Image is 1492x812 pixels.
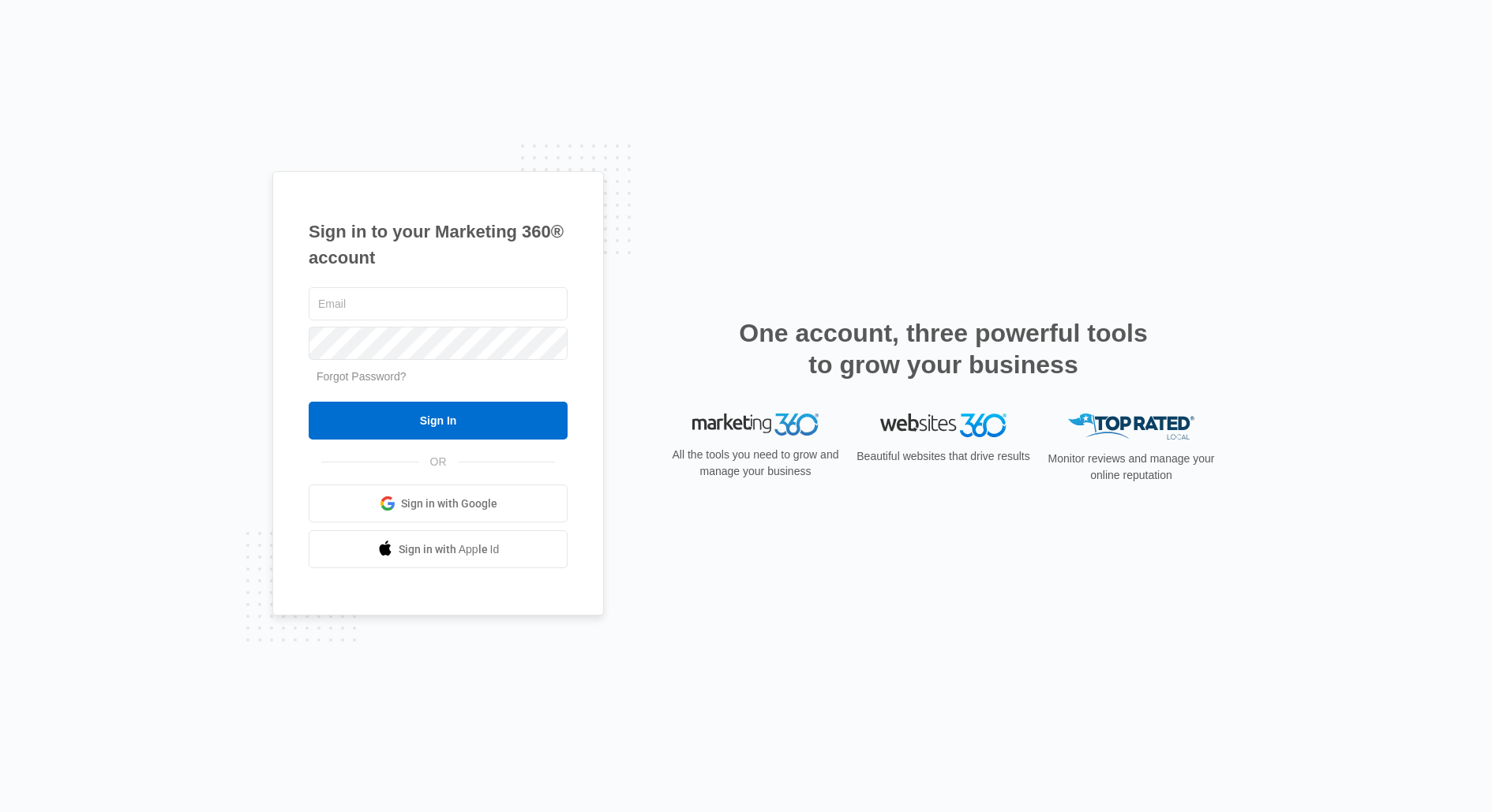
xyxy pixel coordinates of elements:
span: Sign in with Google [401,496,497,512]
p: Monitor reviews and manage your online reputation [1043,451,1220,484]
img: Marketing 360 [692,413,819,436]
a: Sign in with Google [309,485,568,522]
input: Email [309,287,568,320]
span: OR [419,454,458,470]
a: Forgot Password? [317,370,407,383]
span: Sign in with Apple Id [399,541,500,558]
h1: Sign in to your Marketing 360® account [309,219,568,271]
input: Sign In [309,402,568,440]
img: Websites 360 [880,413,1007,436]
a: Sign in with Apple Id [309,530,568,568]
img: Top Rated Local [1068,413,1194,440]
p: All the tools you need to grow and manage your business [667,447,844,480]
h2: One account, three powerful tools to grow your business [734,317,1153,380]
p: Beautiful websites that drive results [855,448,1032,465]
